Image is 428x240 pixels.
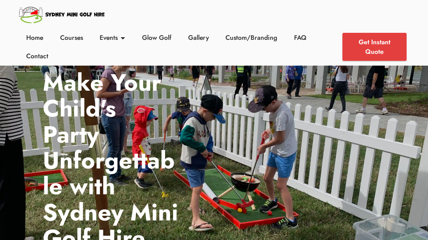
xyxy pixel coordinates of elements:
a: Custom/Branding [224,33,279,42]
img: Sydney Mini Golf Hire [18,4,107,25]
a: Glow Golf [140,33,173,42]
a: Contact [24,51,51,61]
a: Gallery [186,33,211,42]
a: FAQ [292,33,308,42]
a: Home [24,33,45,42]
a: Courses [58,33,85,42]
a: Events [98,33,127,42]
a: Get Instant Quote [342,33,407,61]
